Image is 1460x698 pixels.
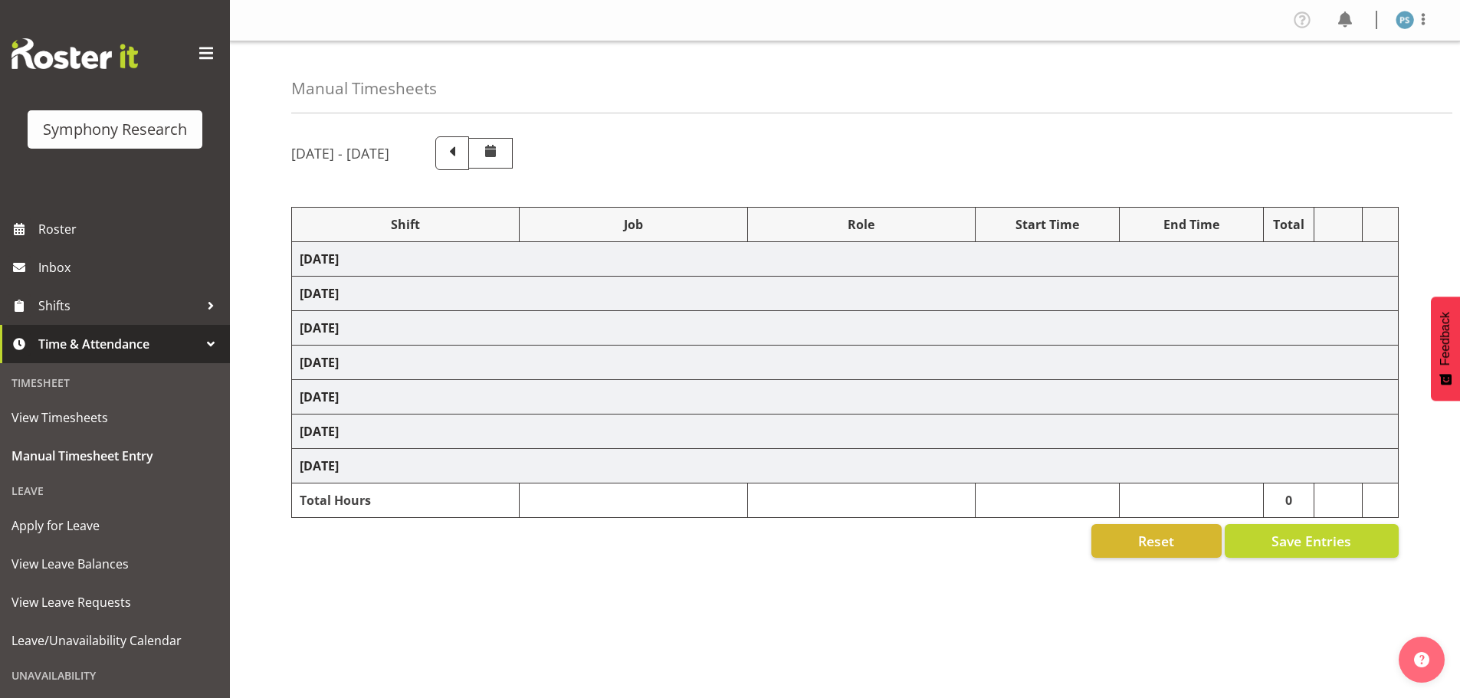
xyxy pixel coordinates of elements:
span: View Leave Balances [11,552,218,575]
a: Leave/Unavailability Calendar [4,621,226,660]
button: Reset [1091,524,1222,558]
a: Manual Timesheet Entry [4,437,226,475]
div: Total [1271,215,1307,234]
td: Total Hours [292,483,520,518]
span: Roster [38,218,222,241]
span: Reset [1138,531,1174,551]
div: Start Time [983,215,1111,234]
a: Apply for Leave [4,506,226,545]
div: Symphony Research [43,118,187,141]
button: Save Entries [1225,524,1399,558]
div: Leave [4,475,226,506]
a: View Leave Balances [4,545,226,583]
span: Shifts [38,294,199,317]
td: [DATE] [292,277,1399,311]
td: [DATE] [292,346,1399,380]
a: View Leave Requests [4,583,226,621]
span: Leave/Unavailability Calendar [11,629,218,652]
td: [DATE] [292,311,1399,346]
td: [DATE] [292,242,1399,277]
span: Feedback [1439,312,1452,365]
td: [DATE] [292,449,1399,483]
button: Feedback - Show survey [1431,297,1460,401]
td: 0 [1263,483,1314,518]
h4: Manual Timesheets [291,80,437,97]
img: paul-s-stoneham1982.jpg [1396,11,1414,29]
h5: [DATE] - [DATE] [291,145,389,162]
div: End Time [1127,215,1255,234]
span: Apply for Leave [11,514,218,537]
td: [DATE] [292,415,1399,449]
span: Save Entries [1271,531,1351,551]
a: View Timesheets [4,398,226,437]
span: Time & Attendance [38,333,199,356]
div: Role [756,215,967,234]
div: Timesheet [4,367,226,398]
span: Inbox [38,256,222,279]
div: Shift [300,215,511,234]
span: View Timesheets [11,406,218,429]
img: help-xxl-2.png [1414,652,1429,667]
td: [DATE] [292,380,1399,415]
div: Job [527,215,739,234]
span: View Leave Requests [11,591,218,614]
img: Rosterit website logo [11,38,138,69]
div: Unavailability [4,660,226,691]
span: Manual Timesheet Entry [11,444,218,467]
